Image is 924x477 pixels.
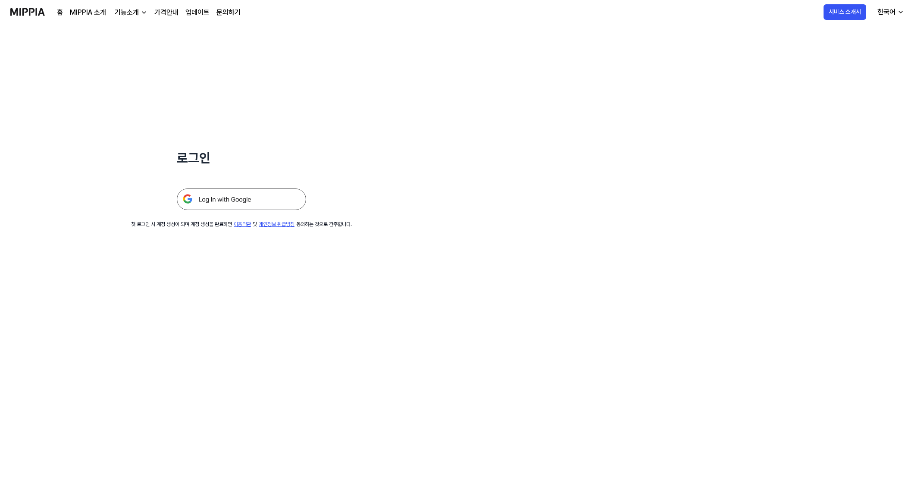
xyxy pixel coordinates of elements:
a: 이용약관 [234,221,251,227]
div: 첫 로그인 시 계정 생성이 되며 계정 생성을 완료하면 및 동의하는 것으로 간주합니다. [131,220,352,228]
h1: 로그인 [177,148,306,168]
img: down [141,9,147,16]
a: 문의하기 [216,7,241,18]
a: 업데이트 [185,7,210,18]
a: MIPPIA 소개 [70,7,106,18]
a: 가격안내 [154,7,179,18]
a: 홈 [57,7,63,18]
div: 기능소개 [113,7,141,18]
div: 한국어 [876,7,897,17]
button: 한국어 [871,3,909,21]
img: 구글 로그인 버튼 [177,188,306,210]
button: 서비스 소개서 [824,4,866,20]
button: 기능소개 [113,7,147,18]
a: 개인정보 취급방침 [259,221,294,227]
